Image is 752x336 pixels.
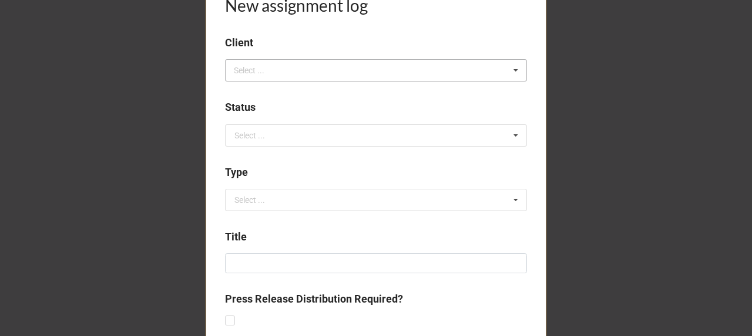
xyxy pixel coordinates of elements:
[225,35,253,51] label: Client
[234,131,265,140] div: Select ...
[225,164,248,181] label: Type
[231,64,281,77] div: Select ...
[234,196,265,204] div: Select ...
[225,291,403,307] label: Press Release Distribution Required?
[225,229,247,245] label: Title
[225,99,256,116] label: Status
